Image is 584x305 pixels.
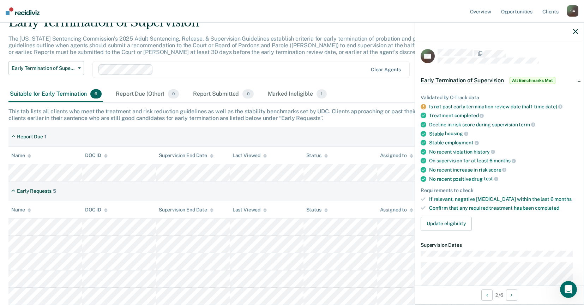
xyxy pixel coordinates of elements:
[159,152,213,159] div: Supervision End Date
[233,207,267,213] div: Last Viewed
[560,281,577,298] iframe: Intercom live chat
[421,187,578,193] div: Requirements to check
[168,89,179,98] span: 0
[519,122,535,127] span: term
[85,152,108,159] div: DOC ID
[6,7,40,15] img: Recidiviz
[317,89,327,98] span: 1
[429,112,578,119] div: Treatment
[484,176,498,181] span: test
[445,131,468,136] span: housing
[429,167,578,173] div: No recent increase in risk
[567,5,578,17] div: S A
[11,152,31,159] div: Name
[429,139,578,146] div: Stable
[421,95,578,101] div: Validated by O-Track data
[429,131,578,137] div: Stable
[44,134,47,140] div: 1
[159,207,213,213] div: Supervision End Date
[90,89,102,98] span: 6
[11,207,31,213] div: Name
[421,77,504,84] span: Early Termination of Supervision
[421,242,578,248] dt: Supervision Dates
[445,140,478,145] span: employment
[454,113,484,118] span: completed
[415,69,584,92] div: Early Termination of SupervisionAll Benchmarks Met
[266,86,329,102] div: Marked Ineligible
[192,86,255,102] div: Report Submitted
[8,15,446,35] div: Early Termination of Supervision
[429,205,578,211] div: Confirm that any required treatment has been
[114,86,180,102] div: Report Due (Other)
[371,67,401,73] div: Clear agents
[429,157,578,164] div: On supervision for at least 6
[380,207,413,213] div: Assigned to
[306,207,328,213] div: Status
[494,158,516,163] span: months
[8,108,576,121] div: This tab lists all clients who meet the treatment and risk reduction guidelines as well as the st...
[8,86,103,102] div: Suitable for Early Termination
[380,152,413,159] div: Assigned to
[421,217,472,231] button: Update eligibility
[17,134,43,140] div: Report Due
[506,289,517,301] button: Next Opportunity
[306,152,328,159] div: Status
[429,176,578,182] div: No recent positive drug
[53,188,56,194] div: 5
[535,205,559,211] span: completed
[474,149,495,155] span: history
[554,196,571,202] span: months
[429,121,578,128] div: Decline in risk score during supervision
[481,289,493,301] button: Previous Opportunity
[429,196,578,202] div: If relevant, negative [MEDICAL_DATA] within the last 6
[233,152,267,159] div: Last Viewed
[242,89,253,98] span: 0
[85,207,108,213] div: DOC ID
[17,188,52,194] div: Early Requests
[415,286,584,304] div: 2 / 6
[12,65,75,71] span: Early Termination of Supervision
[510,77,555,84] span: All Benchmarks Met
[8,35,445,55] p: The [US_STATE] Sentencing Commission’s 2025 Adult Sentencing, Release, & Supervision Guidelines e...
[429,103,578,110] div: Is not past early termination review date (half-time date)
[488,167,506,173] span: score
[429,149,578,155] div: No recent violation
